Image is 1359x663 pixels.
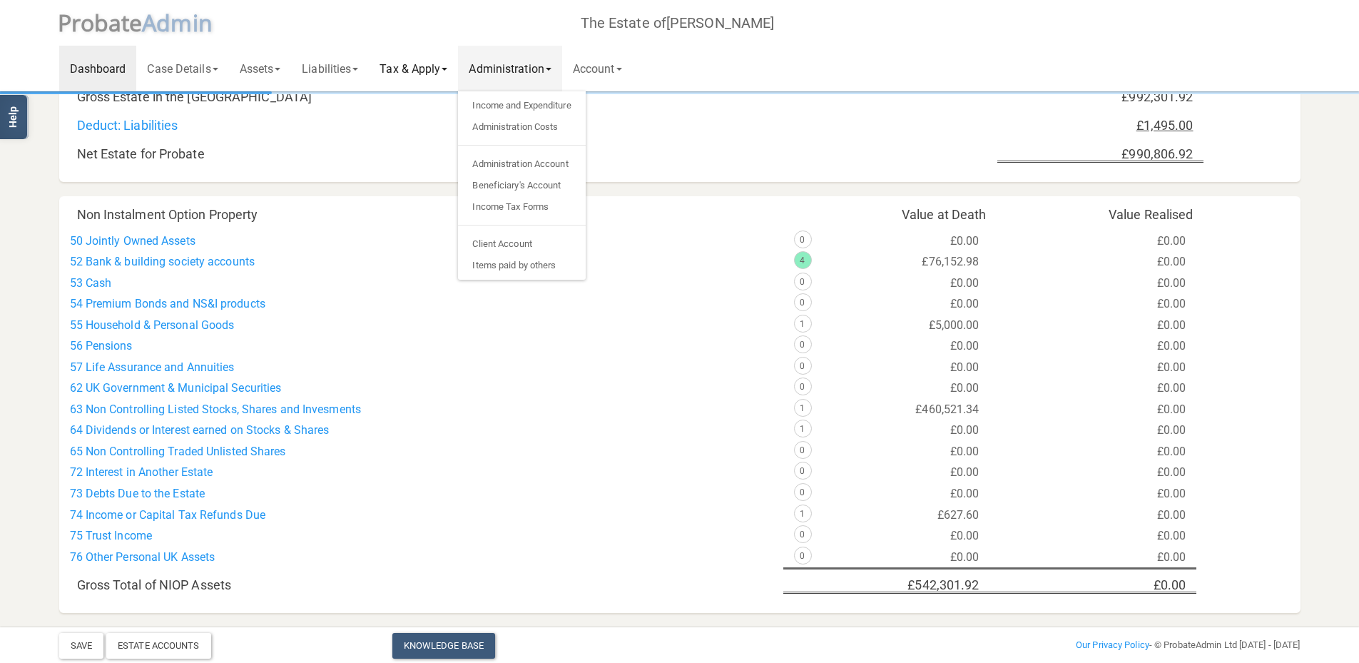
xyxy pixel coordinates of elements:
[106,633,211,659] div: Estate Accounts
[794,335,812,353] div: 0
[783,293,990,315] div: £0.00
[989,505,1196,526] div: £0.00
[77,118,178,133] a: Deduct: Liabilities
[70,403,362,416] a: 63 Non Controlling Listed Stocks, Shares and Invesments
[989,378,1196,399] div: £0.00
[997,208,1203,222] h5: Value Realised
[783,357,990,378] div: £0.00
[70,550,215,564] a: 76 Other Personal UK Assets
[783,251,990,273] div: £76,152.98
[989,231,1196,252] div: £0.00
[783,505,990,526] div: £627.60
[989,441,1196,462] div: £0.00
[369,46,458,91] a: Tax & Apply
[989,251,1196,273] div: £0.00
[136,46,228,91] a: Case Details
[794,483,812,501] div: 0
[70,276,112,290] a: 53 Cash
[70,234,195,248] a: 50 Jointly Owned Assets
[790,208,997,222] h5: Value at Death
[989,293,1196,315] div: £0.00
[794,441,812,459] div: 0
[997,147,1204,163] div: £990,806.92
[458,116,585,138] a: Administration Costs
[458,196,585,218] a: Income Tax Forms
[70,445,286,458] a: 65 Non Controlling Traded Unlisted Shares
[291,46,369,91] a: Liabilities
[997,90,1204,104] div: £992,301.92
[66,90,997,104] div: Gross Estate in the [GEOGRAPHIC_DATA]
[989,578,1196,594] h5: £0.00
[783,378,990,399] div: £0.00
[783,578,990,594] h5: £542,301.92
[783,399,990,420] div: £460,521.34
[783,483,990,505] div: £0.00
[794,357,812,375] div: 0
[783,231,990,252] div: £0.00
[66,147,997,161] div: Net Estate for Probate
[890,637,1310,654] div: - © ProbateAdmin Ltd [DATE] - [DATE]
[229,46,292,91] a: Assets
[989,547,1196,570] div: £0.00
[783,273,990,294] div: £0.00
[783,525,990,547] div: £0.00
[70,487,205,500] a: 73 Debts Due to the Estate
[70,529,153,542] a: 75 Trust Income
[392,633,495,659] a: Knowledge Base
[794,525,812,543] div: 0
[783,441,990,462] div: £0.00
[989,399,1196,420] div: £0.00
[458,153,585,175] a: Administration Account
[458,95,585,116] a: Income and Expenditure
[70,423,330,437] a: 64 Dividends or Interest earned on Stocks & Shares
[66,578,790,592] h5: Gross Total of NIOP Assets
[58,7,143,38] span: P
[70,381,282,395] a: 62 UK Government & Municipal Securities
[70,339,133,353] a: 56 Pensions
[794,399,812,417] div: 1
[458,175,585,196] a: Beneficiary's Account
[989,525,1196,547] div: £0.00
[59,46,137,91] a: Dashboard
[794,293,812,311] div: 0
[1076,639,1149,650] a: Our Privacy Policy
[794,462,812,480] div: 0
[458,255,585,276] a: Items paid by others
[783,462,990,483] div: £0.00
[989,483,1196,505] div: £0.00
[783,335,990,357] div: £0.00
[989,315,1196,336] div: £0.00
[156,7,212,38] span: dmin
[783,315,990,336] div: £5,000.00
[989,462,1196,483] div: £0.00
[989,273,1196,294] div: £0.00
[70,297,265,310] a: 54 Premium Bonds and NS&I products
[71,7,143,38] span: robate
[70,318,235,332] a: 55 Household & Personal Goods
[794,547,812,565] div: 0
[989,357,1196,378] div: £0.00
[66,208,790,222] h5: Non Instalment Option Property
[70,508,266,522] a: 74 Income or Capital Tax Refunds Due
[794,251,812,269] div: 4
[70,360,235,374] a: 57 Life Assurance and Annuities
[783,547,990,570] div: £0.00
[59,633,103,659] button: Save
[70,255,255,268] a: 52 Bank & building society accounts
[458,46,561,91] a: Administration
[794,315,812,333] div: 1
[794,231,812,248] div: 0
[794,273,812,290] div: 0
[997,118,1204,133] div: £1,495.00
[794,378,812,395] div: 0
[783,420,990,441] div: £0.00
[70,465,213,479] a: 72 Interest in Another Estate
[989,335,1196,357] div: £0.00
[142,7,213,38] span: A
[458,233,585,255] a: Client Account
[989,420,1196,441] div: £0.00
[562,46,633,91] a: Account
[794,420,812,437] div: 1
[794,505,812,522] div: 1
